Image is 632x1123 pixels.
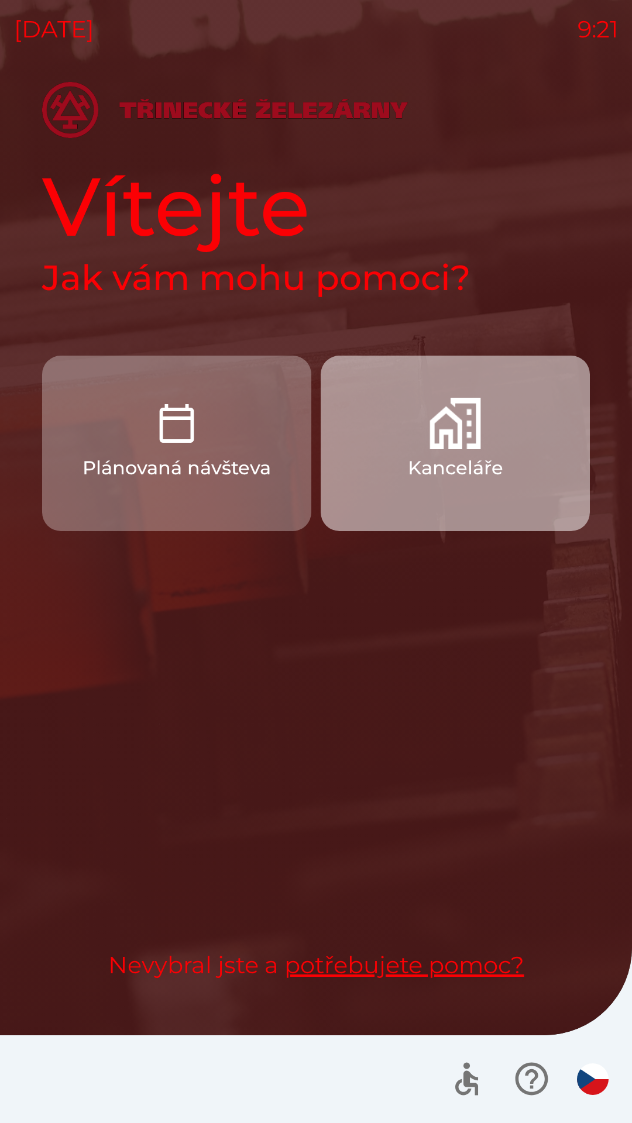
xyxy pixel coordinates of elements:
[321,356,590,531] button: Kanceláře
[42,157,590,256] h1: Vítejte
[408,454,503,482] p: Kanceláře
[284,950,524,979] a: potřebujete pomoc?
[578,12,618,47] p: 9:21
[42,356,311,531] button: Plánovaná návšteva
[42,82,590,138] img: Logo
[151,398,202,449] img: 5765be37-5610-4c2c-bf57-39ff29618f1e.png
[577,1063,609,1095] img: cs flag
[14,12,94,47] p: [DATE]
[83,454,271,482] p: Plánovaná návšteva
[430,398,481,449] img: 637e0c67-4e4c-4980-b22f-bf72677e4a58.png
[42,256,590,299] h2: Jak vám mohu pomoci?
[42,948,590,983] p: Nevybral jste a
